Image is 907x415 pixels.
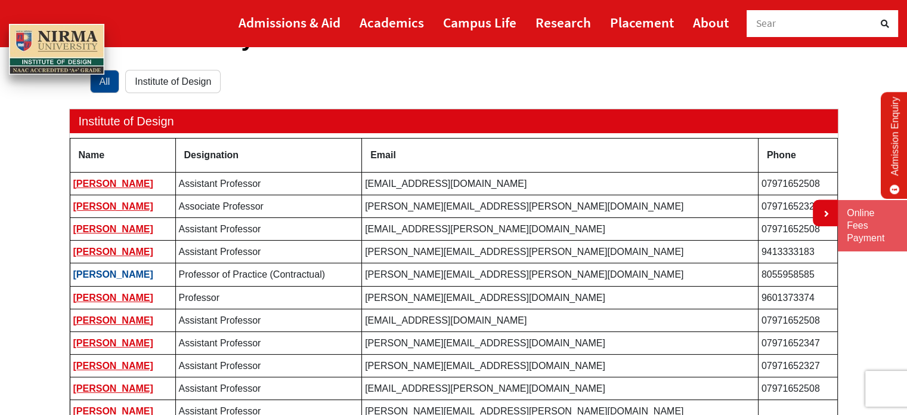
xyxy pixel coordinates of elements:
[175,377,362,400] td: Assistant Professor
[758,286,837,309] td: 9601373374
[73,338,153,348] a: [PERSON_NAME]
[362,263,759,286] td: [PERSON_NAME][EMAIL_ADDRESS][PERSON_NAME][DOMAIN_NAME]
[758,309,837,331] td: 07971652508
[73,315,153,325] a: [PERSON_NAME]
[175,217,362,240] td: Assistant Professor
[362,195,759,217] td: [PERSON_NAME][EMAIL_ADDRESS][PERSON_NAME][DOMAIN_NAME]
[756,17,776,30] span: Sear
[758,172,837,195] td: 07971652508
[610,9,674,36] a: Placement
[175,286,362,309] td: Professor
[90,70,120,93] a: All
[73,247,153,257] a: [PERSON_NAME]
[758,195,837,217] td: 07971652327
[175,139,362,172] th: Designation
[362,331,759,354] td: [PERSON_NAME][EMAIL_ADDRESS][DOMAIN_NAME]
[362,377,759,400] td: [EMAIL_ADDRESS][PERSON_NAME][DOMAIN_NAME]
[70,139,175,172] th: Name
[73,361,153,371] a: [PERSON_NAME]
[73,224,153,234] a: [PERSON_NAME]
[362,241,759,263] td: [PERSON_NAME][EMAIL_ADDRESS][PERSON_NAME][DOMAIN_NAME]
[125,70,221,93] a: Institute of Design
[758,139,837,172] th: Phone
[758,263,837,286] td: 8055958585
[360,9,424,36] a: Academics
[73,293,153,303] a: [PERSON_NAME]
[175,172,362,195] td: Assistant Professor
[175,241,362,263] td: Assistant Professor
[847,207,898,244] a: Online Fees Payment
[73,179,153,189] a: [PERSON_NAME]
[758,331,837,354] td: 07971652347
[535,9,591,36] a: Research
[362,139,759,172] th: Email
[70,109,838,133] h5: Institute of Design
[758,355,837,377] td: 07971652327
[758,377,837,400] td: 07971652508
[362,217,759,240] td: [EMAIL_ADDRESS][PERSON_NAME][DOMAIN_NAME]
[693,9,729,36] a: About
[73,201,153,211] a: [PERSON_NAME]
[362,172,759,195] td: [EMAIL_ADDRESS][DOMAIN_NAME]
[9,24,104,75] img: main_logo
[443,9,516,36] a: Campus Life
[758,241,837,263] td: 9413333183
[175,355,362,377] td: Assistant Professor
[73,269,153,279] a: [PERSON_NAME]
[175,309,362,331] td: Assistant Professor
[175,195,362,217] td: Associate Professor
[239,9,340,36] a: Admissions & Aid
[73,383,153,394] a: [PERSON_NAME]
[362,355,759,377] td: [PERSON_NAME][EMAIL_ADDRESS][DOMAIN_NAME]
[362,309,759,331] td: [EMAIL_ADDRESS][DOMAIN_NAME]
[175,331,362,354] td: Assistant Professor
[362,286,759,309] td: [PERSON_NAME][EMAIL_ADDRESS][DOMAIN_NAME]
[758,217,837,240] td: 07971652508
[175,263,362,286] td: Professor of Practice (Contractual)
